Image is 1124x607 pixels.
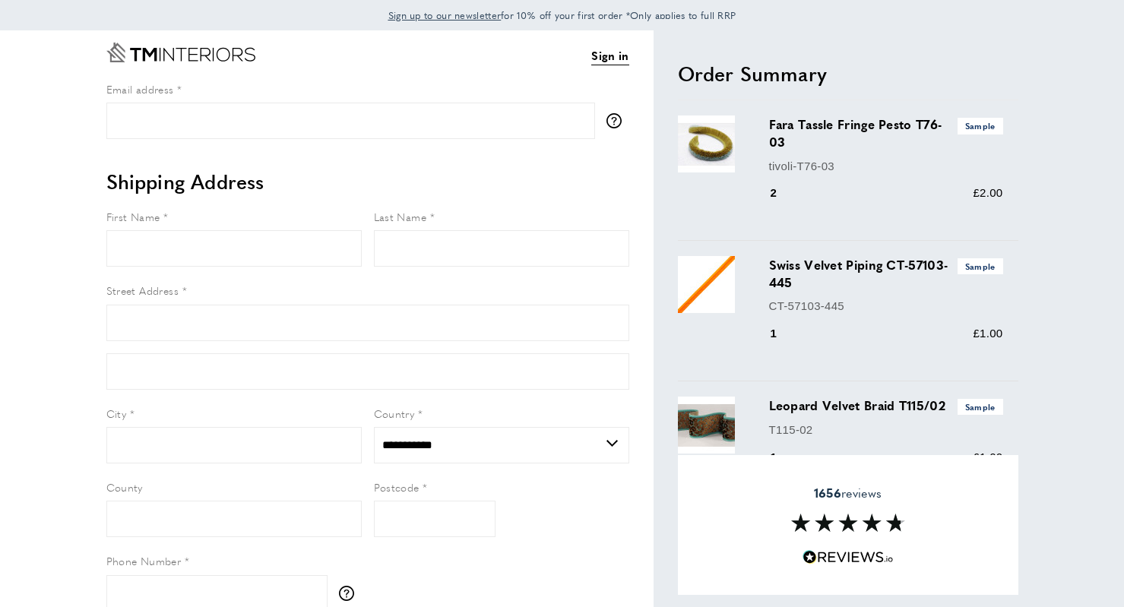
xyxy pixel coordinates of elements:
p: tivoli-T76-03 [769,157,1003,175]
button: More information [339,586,362,601]
h2: Shipping Address [106,168,629,195]
span: City [106,406,127,421]
h3: Leopard Velvet Braid T115/02 [769,397,1003,415]
span: Sample [958,118,1003,134]
span: £2.00 [973,186,1002,199]
span: Sample [958,399,1003,415]
p: CT-57103-445 [769,297,1003,315]
span: £1.00 [973,327,1002,340]
span: Country [374,406,415,421]
span: Sign up to our newsletter [388,8,502,22]
span: reviews [814,485,882,501]
img: Fara Tassle Fringe Pesto T76-03 [678,115,735,172]
img: Leopard Velvet Braid T115/02 [678,397,735,454]
a: Go to Home page [106,43,255,62]
span: Phone Number [106,553,182,568]
img: Reviews section [791,514,905,532]
span: £1.00 [973,451,1002,463]
span: First Name [106,209,160,224]
span: Last Name [374,209,427,224]
a: Sign in [591,46,628,65]
p: T115-02 [769,421,1003,439]
h3: Fara Tassle Fringe Pesto T76-03 [769,115,1003,150]
h2: Order Summary [678,60,1018,87]
div: 1 [769,324,799,343]
h3: Swiss Velvet Piping CT-57103-445 [769,256,1003,291]
span: for 10% off your first order *Only applies to full RRP [388,8,736,22]
span: Sample [958,258,1003,274]
div: 1 [769,448,799,466]
span: Email address [106,81,174,96]
span: Postcode [374,479,420,495]
button: More information [606,113,629,128]
strong: 1656 [814,484,841,501]
span: County [106,479,143,495]
a: Sign up to our newsletter [388,8,502,23]
img: Swiss Velvet Piping CT-57103-445 [678,256,735,313]
img: Reviews.io 5 stars [803,550,894,564]
div: 2 [769,184,799,202]
span: Street Address [106,283,179,298]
